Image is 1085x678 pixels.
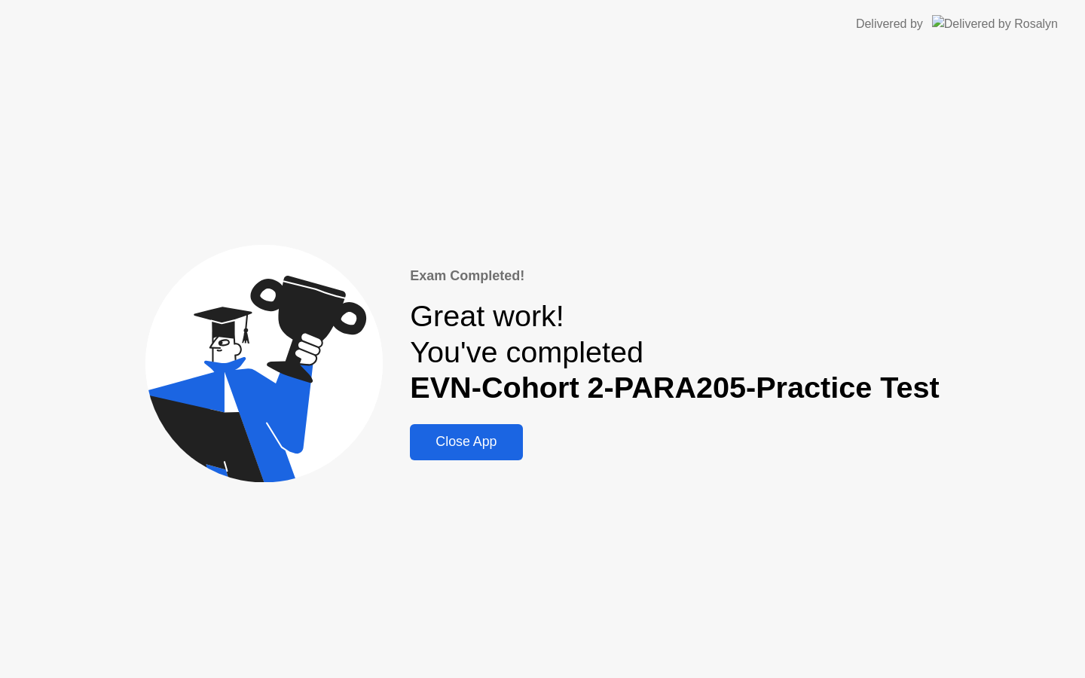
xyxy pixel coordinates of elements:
div: Great work! You've completed [410,298,939,406]
div: Close App [414,434,518,450]
div: Delivered by [856,15,923,33]
button: Close App [410,424,522,460]
b: EVN-Cohort 2-PARA205-Practice Test [410,371,939,404]
img: Delivered by Rosalyn [932,15,1058,32]
div: Exam Completed! [410,266,939,286]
